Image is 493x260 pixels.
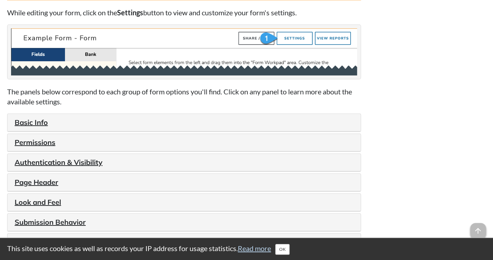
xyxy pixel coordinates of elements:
span: arrow_upward [470,223,486,239]
button: Close [275,244,290,255]
a: Basic Info [15,118,48,127]
a: arrow_upward [470,224,486,232]
a: Authentication & Visibility [15,158,102,167]
a: Look and Feel [15,198,61,207]
img: navigating to a form settings [11,28,357,76]
strong: Settings [117,8,143,17]
a: Page Header [15,178,58,187]
a: Permissions [15,138,55,147]
a: Submission Behavior [15,218,86,227]
p: While editing your form, click on the button to view and customize your form's settings. [7,7,361,17]
a: Read more [238,244,271,253]
p: The panels below correspond to each group of form options you'll find. Click on any panel to lear... [7,87,361,106]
